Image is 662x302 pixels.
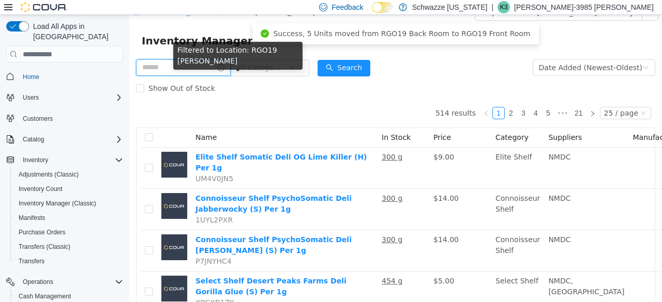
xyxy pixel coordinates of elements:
span: P7JNYHC4 [66,242,102,250]
a: Home [19,71,43,83]
li: 2 [375,92,388,104]
span: Catalog [23,135,44,144]
button: Inventory [19,154,52,166]
img: Select Shelf Desert Peaks Farms Deli Gorilla Glue (S) Per 1g placeholder [32,261,58,287]
i: icon: check-circle [131,14,140,23]
button: Operations [2,275,127,289]
button: Inventory Count [10,182,127,196]
li: Next Page [457,92,470,104]
a: Manifests [14,212,49,224]
span: Customers [19,112,123,125]
span: Customers [23,115,53,123]
u: 300 g [252,220,273,229]
span: Manufacturer [504,118,552,126]
span: Adjustments (Classic) [19,170,79,179]
span: Inventory [19,154,123,166]
span: Inventory Manager [12,18,130,34]
li: 1 [363,92,375,104]
span: Price [304,118,322,126]
span: Inventory Count [19,185,63,193]
button: Adjustments (Classic) [10,167,127,182]
a: 5 [413,92,425,104]
button: Customers [2,111,127,126]
td: Elite Shelf [362,133,415,174]
button: Catalog [19,133,48,146]
div: 25 / page [475,92,509,104]
img: Elite Shelf Somatic Deli OG Lime Killer (H) Per 1g placeholder [32,137,58,163]
span: Feedback [332,2,363,12]
span: Inventory [23,156,48,164]
u: 300 g [252,179,273,187]
span: Catalog [19,133,123,146]
li: 514 results [306,92,347,104]
span: Transfers [19,257,44,265]
a: 2 [376,92,387,104]
td: Connoisseur Shelf [362,174,415,215]
td: Connoisseur Shelf [362,215,415,257]
span: Operations [23,278,53,286]
span: $5.00 [304,262,325,270]
img: Connoisseur Shelf PsychoSomatic Deli Jabberwocky (S) Per 1g placeholder [32,178,58,204]
p: [PERSON_NAME]-3985 [PERSON_NAME] [514,1,654,13]
i: icon: right [460,96,467,102]
p: | [491,1,493,13]
span: Users [19,91,123,104]
button: Operations [19,276,57,288]
i: icon: down [514,50,520,57]
span: Operations [19,276,123,288]
span: Name [66,118,87,126]
li: 5 [413,92,425,104]
a: 3 [388,92,400,104]
span: Cash Management [19,292,71,300]
span: Success, 5 Units moved from RGO19 Back Room to RGO19 Front Room [144,14,401,23]
i: icon: down [511,95,517,102]
li: 4 [400,92,413,104]
a: Select Shelf Desert Peaks Farms Deli Gorilla Glue (S) Per 1g [66,262,217,281]
a: Customers [19,113,57,125]
button: Inventory Manager (Classic) [10,196,127,211]
span: Transfers [14,255,123,267]
span: UM4V0JN5 [66,160,104,168]
li: Previous Page [351,92,363,104]
button: Purchase Orders [10,225,127,240]
button: Manifests [10,211,127,225]
span: Manifests [19,214,45,222]
span: NMDC [419,179,441,187]
a: Transfers (Classic) [14,241,74,253]
span: Inventory Manager (Classic) [19,199,96,208]
span: Show Out of Stock [15,69,90,77]
span: $9.00 [304,138,325,146]
span: Home [19,70,123,83]
span: Load All Apps in [GEOGRAPHIC_DATA] [29,21,123,42]
img: Cova [21,2,67,12]
span: Transfers (Classic) [14,241,123,253]
div: Kandice-3985 Marquez [498,1,510,13]
a: 21 [442,92,457,104]
span: XPGKR1ZK [66,283,105,292]
span: Users [23,93,39,102]
span: Purchase Orders [14,226,123,239]
span: $14.00 [304,220,329,229]
u: 454 g [252,262,273,270]
a: 4 [401,92,412,104]
span: K3 [500,1,508,13]
img: Connoisseur Shelf PsychoSomatic Deli Coolio (S) Per 1g placeholder [32,219,58,245]
a: Connoisseur Shelf PsychoSomatic Deli [PERSON_NAME] (S) Per 1g [66,220,222,240]
a: Adjustments (Classic) [14,168,83,181]
a: Transfers [14,255,49,267]
li: Next 5 Pages [425,92,442,104]
span: ••• [425,92,442,104]
a: Purchase Orders [14,226,70,239]
button: Home [2,69,127,84]
a: Inventory Manager (Classic) [14,197,100,210]
span: Purchase Orders [19,228,66,236]
p: Schwazze [US_STATE] [412,1,488,13]
span: NMDC [419,220,441,229]
a: Elite Shelf Somatic Deli OG Lime Killer (H) Per 1g [66,138,238,157]
button: Catalog [2,132,127,147]
a: 1 [364,92,375,104]
td: Select Shelf [362,257,415,298]
span: Category [366,118,399,126]
span: Manifests [14,212,123,224]
span: $14.00 [304,179,329,187]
